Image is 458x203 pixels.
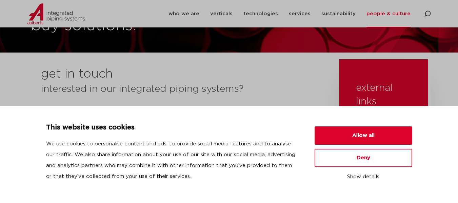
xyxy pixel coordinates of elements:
h3: interested in our integrated piping systems? [41,82,322,96]
h3: external links [356,81,411,108]
p: This website uses cookies [46,122,298,133]
button: Allow all [315,126,412,145]
h5: [GEOGRAPHIC_DATA] [103,105,164,116]
button: Show details [315,171,412,183]
p: We use cookies to personalise content and ads, to provide social media features and to analyse ou... [46,139,298,182]
h2: get in touch [41,66,113,82]
button: Deny [315,149,412,167]
h5: APAC [226,105,288,116]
